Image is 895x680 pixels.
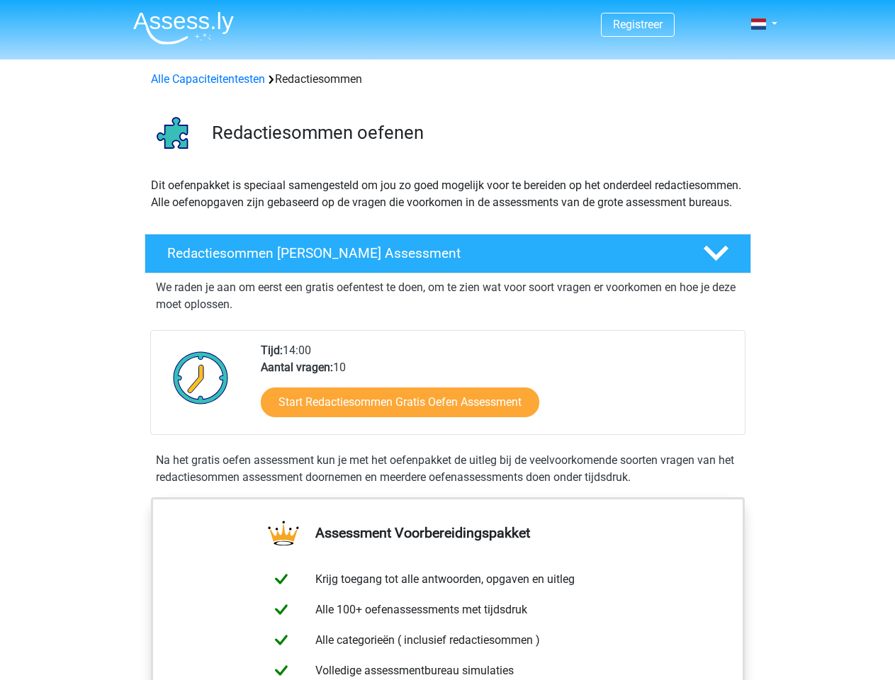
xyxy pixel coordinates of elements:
div: Redactiesommen [145,71,750,88]
div: 14:00 10 [250,342,744,434]
a: Redactiesommen [PERSON_NAME] Assessment [139,234,757,273]
a: Alle Capaciteitentesten [151,72,265,86]
img: redactiesommen [145,105,206,165]
b: Tijd: [261,344,283,357]
p: Dit oefenpakket is speciaal samengesteld om jou zo goed mogelijk voor te bereiden op het onderdee... [151,177,745,211]
h4: Redactiesommen [PERSON_NAME] Assessment [167,245,680,261]
b: Aantal vragen: [261,361,333,374]
h3: Redactiesommen oefenen [212,122,740,144]
a: Registreer [613,18,663,31]
div: Na het gratis oefen assessment kun je met het oefenpakket de uitleg bij de veelvoorkomende soorte... [150,452,745,486]
p: We raden je aan om eerst een gratis oefentest te doen, om te zien wat voor soort vragen er voorko... [156,279,740,313]
img: Klok [165,342,237,413]
a: Start Redactiesommen Gratis Oefen Assessment [261,387,539,417]
img: Assessly [133,11,234,45]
